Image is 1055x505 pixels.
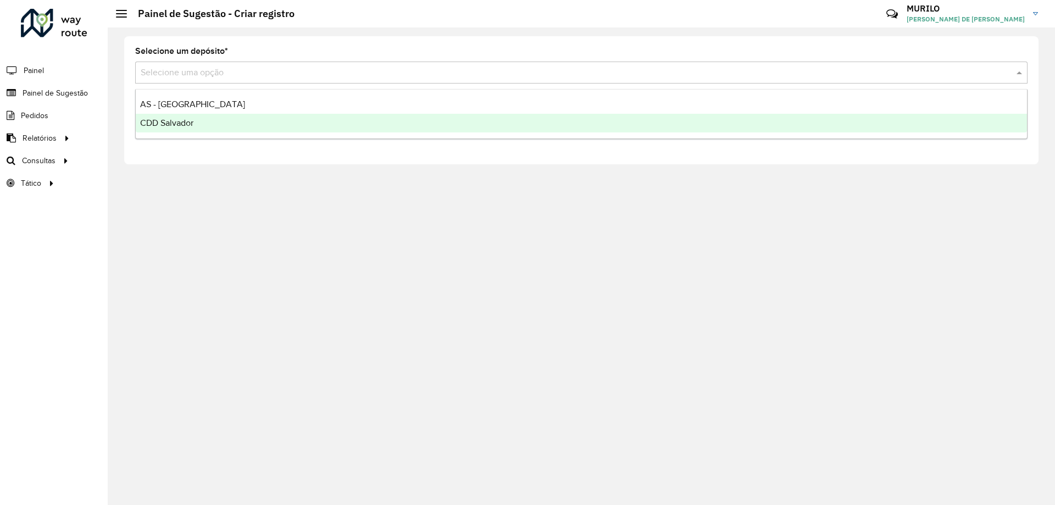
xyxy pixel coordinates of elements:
[21,177,41,189] span: Tático
[24,65,44,76] span: Painel
[135,45,228,58] label: Selecione um depósito
[907,3,1025,14] h3: MURILO
[135,89,1028,139] ng-dropdown-panel: Options list
[140,118,193,127] span: CDD Salvador
[21,110,48,121] span: Pedidos
[23,87,88,99] span: Painel de Sugestão
[22,155,55,167] span: Consultas
[140,99,245,109] span: AS - [GEOGRAPHIC_DATA]
[880,2,904,26] a: Contato Rápido
[907,14,1025,24] span: [PERSON_NAME] DE [PERSON_NAME]
[23,132,57,144] span: Relatórios
[127,8,295,20] h2: Painel de Sugestão - Criar registro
